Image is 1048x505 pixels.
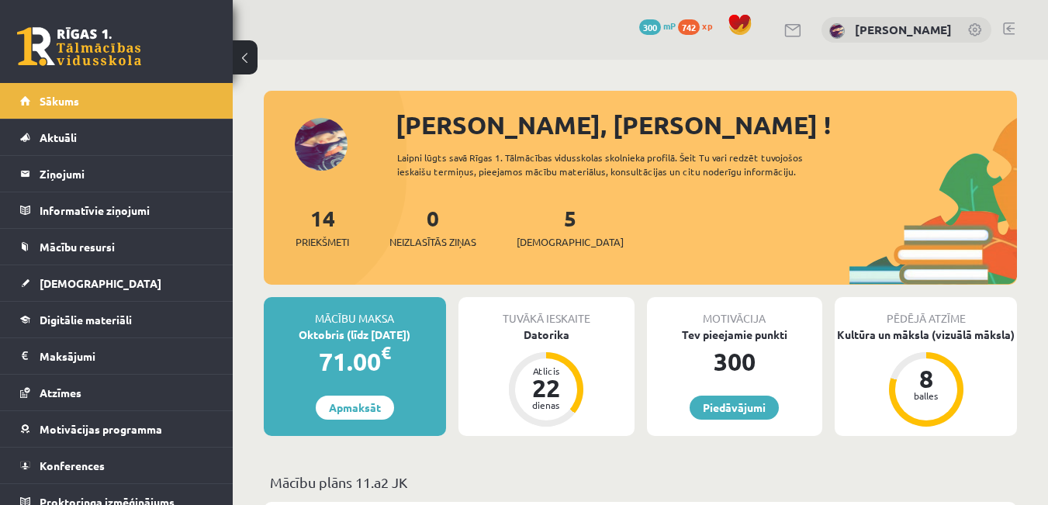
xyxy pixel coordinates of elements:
a: [DEMOGRAPHIC_DATA] [20,265,213,301]
div: [PERSON_NAME], [PERSON_NAME] ! [396,106,1017,144]
span: € [381,341,391,364]
legend: Ziņojumi [40,156,213,192]
span: Motivācijas programma [40,422,162,436]
a: 14Priekšmeti [296,204,349,250]
a: Kultūra un māksla (vizuālā māksla) 8 balles [835,327,1017,429]
span: xp [702,19,712,32]
span: Priekšmeti [296,234,349,250]
div: Tev pieejamie punkti [647,327,823,343]
div: Oktobris (līdz [DATE]) [264,327,446,343]
div: 300 [647,343,823,380]
legend: Maksājumi [40,338,213,374]
span: 300 [639,19,661,35]
div: Mācību maksa [264,297,446,327]
p: Mācību plāns 11.a2 JK [270,472,1011,493]
span: [DEMOGRAPHIC_DATA] [517,234,624,250]
a: Maksājumi [20,338,213,374]
a: 742 xp [678,19,720,32]
div: dienas [523,400,569,410]
div: balles [903,391,949,400]
a: Aktuāli [20,119,213,155]
img: Nikola Viljanta Nagle [829,23,845,39]
div: Motivācija [647,297,823,327]
a: 5[DEMOGRAPHIC_DATA] [517,204,624,250]
span: mP [663,19,676,32]
span: Neizlasītās ziņas [389,234,476,250]
a: 0Neizlasītās ziņas [389,204,476,250]
div: 22 [523,375,569,400]
span: [DEMOGRAPHIC_DATA] [40,276,161,290]
a: Datorika Atlicis 22 dienas [458,327,635,429]
a: Ziņojumi [20,156,213,192]
a: [PERSON_NAME] [855,22,952,37]
a: Konferences [20,448,213,483]
a: Mācību resursi [20,229,213,265]
div: Kultūra un māksla (vizuālā māksla) [835,327,1017,343]
a: Rīgas 1. Tālmācības vidusskola [17,27,141,66]
a: Motivācijas programma [20,411,213,447]
a: Atzīmes [20,375,213,410]
a: Digitālie materiāli [20,302,213,337]
span: 742 [678,19,700,35]
div: 71.00 [264,343,446,380]
div: Laipni lūgts savā Rīgas 1. Tālmācības vidusskolas skolnieka profilā. Šeit Tu vari redzēt tuvojošo... [397,150,849,178]
div: Tuvākā ieskaite [458,297,635,327]
a: Sākums [20,83,213,119]
span: Aktuāli [40,130,77,144]
div: Pēdējā atzīme [835,297,1017,327]
legend: Informatīvie ziņojumi [40,192,213,228]
a: 300 mP [639,19,676,32]
a: Piedāvājumi [690,396,779,420]
a: Apmaksāt [316,396,394,420]
span: Digitālie materiāli [40,313,132,327]
span: Sākums [40,94,79,108]
div: Datorika [458,327,635,343]
span: Atzīmes [40,386,81,400]
span: Mācību resursi [40,240,115,254]
div: Atlicis [523,366,569,375]
span: Konferences [40,458,105,472]
a: Informatīvie ziņojumi [20,192,213,228]
div: 8 [903,366,949,391]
